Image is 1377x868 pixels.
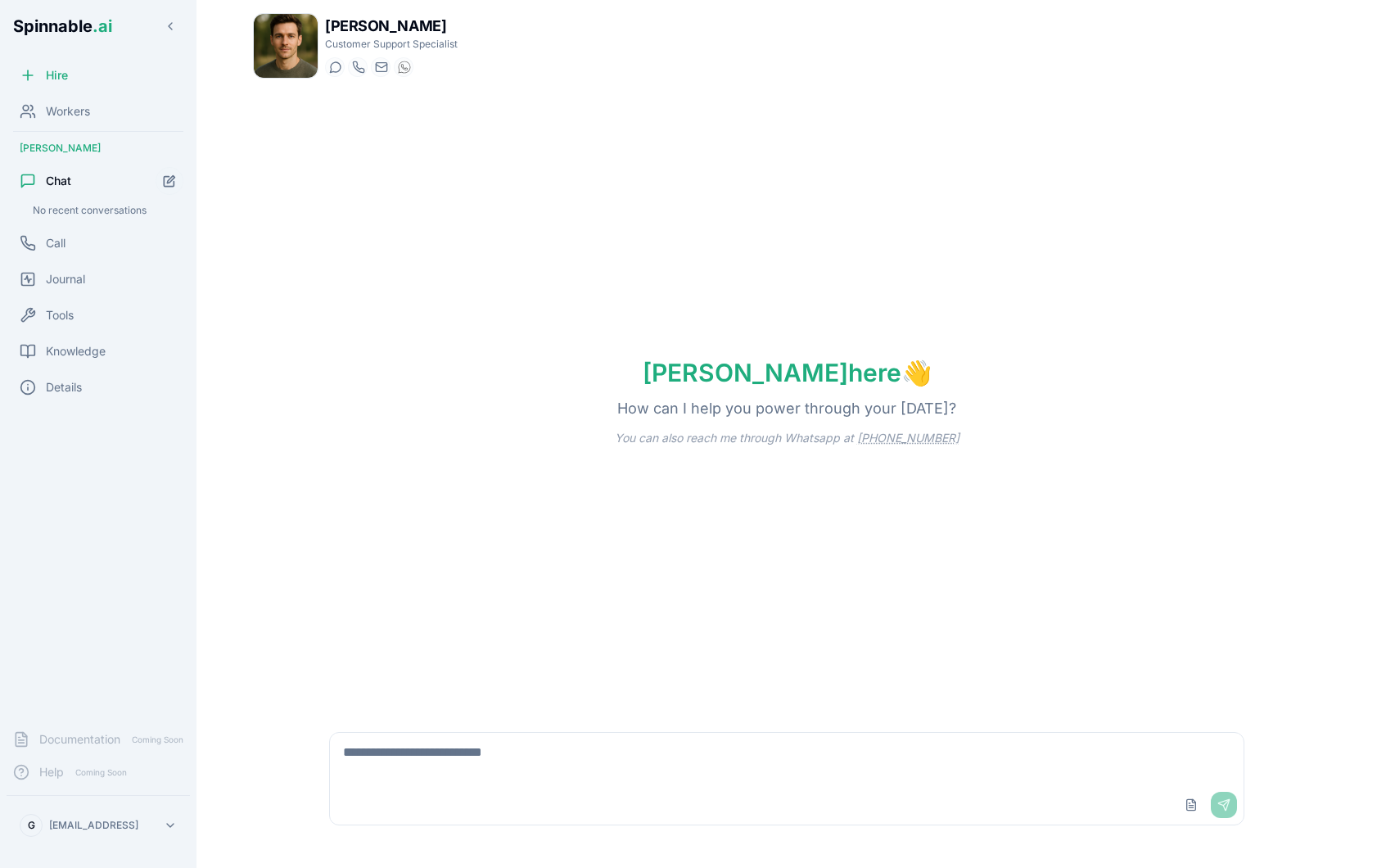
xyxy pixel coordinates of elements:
span: Coming Soon [127,732,188,748]
button: Send email to owen.leroy@getspinnable.ai [371,57,391,77]
span: Coming Soon [70,765,132,780]
a: [PHONE_NUMBER] [857,431,959,445]
button: G[EMAIL_ADDRESS] [13,809,183,842]
p: Customer Support Specialist [325,38,458,51]
p: You can also reach me through Whatsapp at [589,430,986,446]
img: Owen Leroy [254,14,318,78]
p: [EMAIL_ADDRESS] [49,819,138,832]
span: Spinnable [13,16,112,36]
span: Details [46,379,82,396]
span: .ai [93,16,112,36]
span: wave [901,358,932,387]
span: Help [39,764,64,780]
p: How can I help you power through your [DATE]? [591,397,982,420]
div: No recent conversations [26,201,183,220]
span: Workers [46,103,90,120]
span: Hire [46,67,68,84]
h1: [PERSON_NAME] here [616,358,958,387]
span: Chat [46,173,71,189]
img: WhatsApp [398,61,411,74]
button: WhatsApp [394,57,413,77]
button: Start new chat [156,167,183,195]
span: Call [46,235,65,251]
button: Start a chat with Owen Leroy [325,57,345,77]
span: Tools [46,307,74,323]
span: Journal [46,271,85,287]
span: Documentation [39,731,120,748]
h1: [PERSON_NAME] [325,15,458,38]
span: G [28,819,35,832]
span: Knowledge [46,343,106,359]
button: Start a call with Owen Leroy [348,57,368,77]
div: [PERSON_NAME] [7,135,190,161]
